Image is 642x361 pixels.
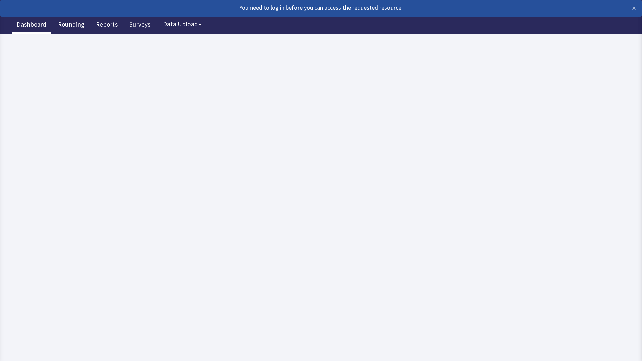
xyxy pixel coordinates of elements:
[124,17,155,34] a: Surveys
[91,17,123,34] a: Reports
[6,3,573,12] div: You need to log in before you can access the requested resource.
[632,3,636,14] button: ×
[12,17,51,34] a: Dashboard
[53,17,89,34] a: Rounding
[159,18,205,30] button: Data Upload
